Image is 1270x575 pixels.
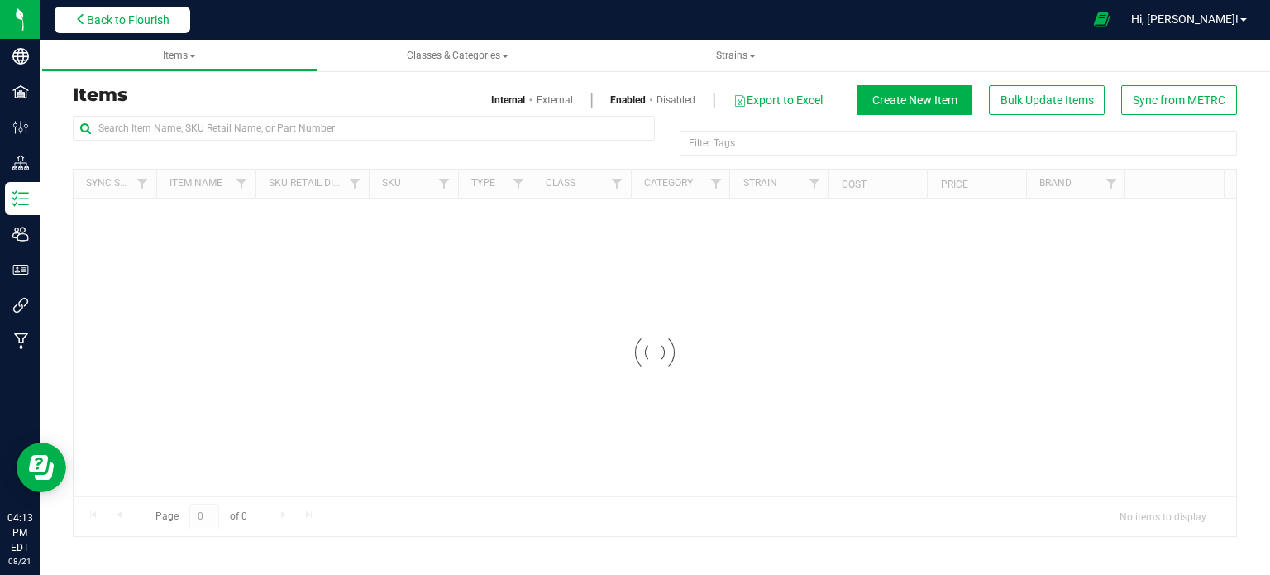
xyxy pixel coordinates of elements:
input: Search Item Name, SKU Retail Name, or Part Number [73,116,655,141]
button: Back to Flourish [55,7,190,33]
inline-svg: User Roles [12,261,29,278]
iframe: Resource center [17,443,66,492]
a: Enabled [610,93,646,108]
span: Sync from METRC [1133,93,1225,107]
span: Strains [716,50,756,61]
a: External [537,93,573,108]
span: Open Ecommerce Menu [1083,3,1120,36]
a: Internal [491,93,525,108]
inline-svg: Facilities [12,84,29,100]
h3: Items [73,85,642,105]
button: Bulk Update Items [989,85,1105,115]
span: Items [163,50,196,61]
span: Back to Flourish [87,13,169,26]
inline-svg: Integrations [12,297,29,314]
p: 04:13 PM EDT [7,510,32,555]
button: Sync from METRC [1121,85,1237,115]
span: Create New Item [872,93,957,107]
a: Disabled [656,93,695,108]
inline-svg: Configuration [12,119,29,136]
span: Hi, [PERSON_NAME]! [1131,12,1239,26]
inline-svg: Inventory [12,190,29,207]
span: Bulk Update Items [1000,93,1094,107]
inline-svg: Users [12,226,29,242]
button: Export to Excel [733,86,824,114]
span: Classes & Categories [407,50,508,61]
inline-svg: Company [12,48,29,65]
p: 08/21 [7,555,32,568]
inline-svg: Manufacturing [12,333,29,349]
inline-svg: Distribution [12,155,29,171]
button: Create New Item [857,85,972,115]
